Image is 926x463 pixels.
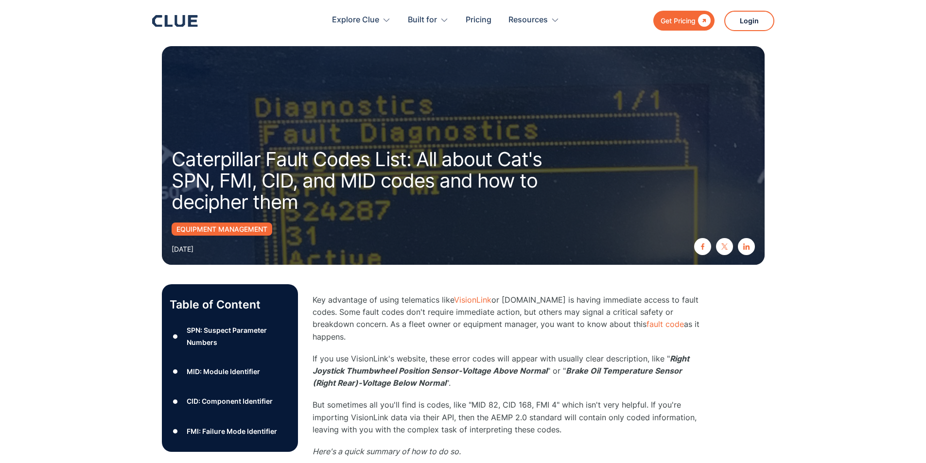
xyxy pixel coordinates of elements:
a: VisionLink [454,295,491,305]
div:  [696,15,711,27]
div: Resources [508,5,548,35]
p: Key advantage of using telematics like or [DOMAIN_NAME] is having immediate access to fault codes... [313,294,701,343]
a: ●SPN: Suspect Parameter Numbers [170,324,290,348]
div: Explore Clue [332,5,391,35]
a: fault code [646,319,684,329]
p: But sometimes all you'll find is codes, like "MID 82, CID 168, FMI 4" which isn't very helpful. I... [313,399,701,436]
p: Table of Content [170,297,290,312]
div: SPN: Suspect Parameter Numbers [187,324,290,348]
div: [DATE] [172,243,193,255]
div: ● [170,329,181,344]
div: ● [170,394,181,409]
a: Pricing [466,5,491,35]
p: If you use VisionLink's website, these error codes will appear with usually clear description, li... [313,353,701,390]
img: linkedin icon [743,243,750,250]
div: ● [170,424,181,439]
img: twitter X icon [721,243,728,250]
div: CID: Component Identifier [187,395,273,407]
em: Here's a quick summary of how to do so. [313,446,461,456]
div: Get Pricing [661,15,696,27]
h1: Caterpillar Fault Codes List: All about Cat's SPN, FMI, CID, and MID codes and how to decipher them [172,149,580,213]
a: ●CID: Component Identifier [170,394,290,409]
em: Right Joystick Thumbwheel Position Sensor-Voltage Above Normal [313,354,689,376]
a: Get Pricing [653,11,715,31]
a: ●‍FMI: Failure Mode Identifier [170,424,290,439]
div: Explore Clue [332,5,379,35]
img: facebook icon [699,243,706,250]
a: Login [724,11,774,31]
div: Built for [408,5,449,35]
a: ●MID: Module Identifier [170,364,290,379]
a: Equipment Management [172,223,272,236]
div: ● [170,364,181,379]
div: Resources [508,5,559,35]
div: ‍FMI: Failure Mode Identifier [187,425,277,437]
em: Brake Oil Temperature Sensor (Right Rear)-Voltage Below Normal [313,366,682,388]
div: Built for [408,5,437,35]
div: MID: Module Identifier [187,365,260,377]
